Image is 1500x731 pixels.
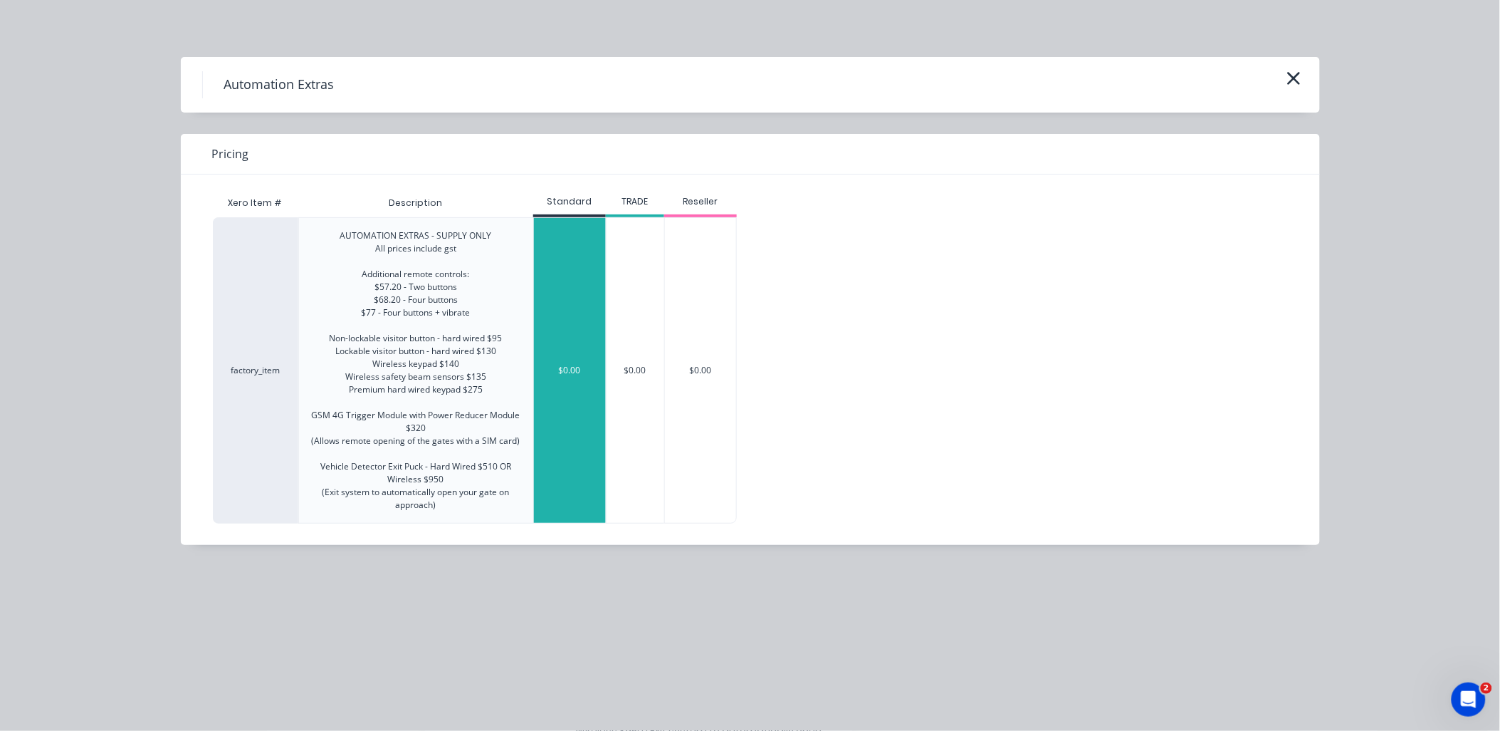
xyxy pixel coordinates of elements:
div: AUTOMATION EXTRAS - SUPPLY ONLY All prices include gst Additional remote controls: $57.20 - Two b... [310,229,522,512]
div: $0.00 [607,218,665,523]
div: Xero Item # [213,189,298,217]
iframe: Intercom live chat [1452,683,1486,717]
div: $0.00 [665,218,736,523]
div: TRADE [606,195,665,208]
div: Reseller [664,195,737,208]
div: Description [377,185,453,221]
div: Standard [533,195,606,208]
span: 2 [1481,683,1492,694]
span: Pricing [212,145,249,162]
div: factory_item [213,217,298,524]
h4: Automation Extras [202,71,356,98]
div: $0.00 [534,218,606,523]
